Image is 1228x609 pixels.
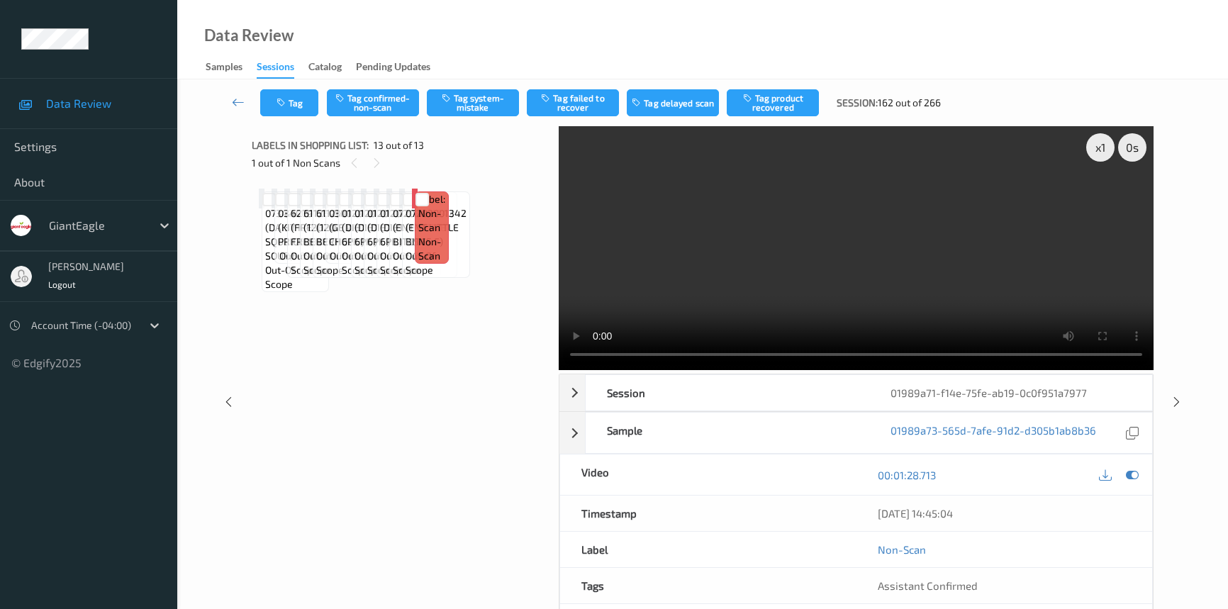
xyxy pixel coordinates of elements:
[265,263,325,291] span: out-of-scope
[560,532,856,567] div: Label
[303,192,362,249] span: Label: 61126900312 (12OZ WILD BERRIES )
[204,28,294,43] div: Data Review
[878,542,926,557] a: Non-Scan
[355,192,412,249] span: Label: 01200017195 (DIET PEPSI 6PK )
[427,89,519,116] button: Tag system-mistake
[869,375,1153,410] div: 01989a71-f14e-75fe-ab19-0c0f951a7977
[327,89,419,116] button: Tag confirmed-non-scan
[380,192,437,249] span: Label: 01200017195 (DIET PEPSI 6PK )
[316,249,374,277] span: out-of-scope
[727,89,819,116] button: Tag product recovered
[406,249,467,277] span: out-of-scope
[308,57,356,77] a: Catalog
[560,568,856,603] div: Tags
[278,192,342,249] span: Label: 03400045938 (KIT KAT PRE-PRICED)
[260,89,318,116] button: Tag
[1118,133,1146,162] div: 0 s
[257,60,294,79] div: Sessions
[406,192,467,249] span: Label: 07203001342 (ENT LITTLE BITES F)
[374,138,424,152] span: 13 out of 13
[586,375,869,410] div: Session
[559,374,1153,411] div: Session01989a71-f14e-75fe-ab19-0c0f951a7977
[586,413,869,453] div: Sample
[330,249,391,263] span: out-of-scope
[627,89,719,116] button: Tag delayed scan
[206,60,242,77] div: Samples
[878,506,1132,520] div: [DATE] 14:45:04
[891,423,1096,442] a: 01989a73-565d-7afe-91d2-d305b1ab8b36
[393,192,454,249] span: Label: 07203001342 (ENT LITTLE BITES F)
[291,192,348,249] span: Label: 62797501167 (FRESHPET FRESH FRO)
[356,60,430,77] div: Pending Updates
[559,412,1153,454] div: Sample01989a73-565d-7afe-91d2-d305b1ab8b36
[393,249,454,277] span: out-of-scope
[560,454,856,495] div: Video
[356,57,445,77] a: Pending Updates
[342,192,399,249] span: Label: 01200017195 (DIET PEPSI 6PK )
[257,57,308,79] a: Sessions
[878,96,941,110] span: 162 out of 266
[316,192,374,249] span: Label: 61126900312 (12OZ WILD BERRIES )
[878,579,978,592] span: Assistant Confirmed
[252,138,369,152] span: Labels in shopping list:
[252,154,549,172] div: 1 out of 1 Non Scans
[329,192,393,249] span: Label: 03003400085 (GE WHOLE CHOC PLAS)
[355,249,412,277] span: out-of-scope
[527,89,619,116] button: Tag failed to recover
[367,192,425,249] span: Label: 01200017195 (DIET PEPSI 6PK )
[367,249,425,277] span: out-of-scope
[279,249,341,263] span: out-of-scope
[837,96,878,110] span: Session:
[418,192,445,235] span: Label: Non-Scan
[380,249,437,277] span: out-of-scope
[206,57,257,77] a: Samples
[878,468,936,482] a: 00:01:28.713
[303,249,362,277] span: out-of-scope
[265,192,325,263] span: Label: 07342001614 (DAISY SQUEEZE SOUR)
[560,496,856,531] div: Timestamp
[342,249,399,277] span: out-of-scope
[291,249,348,277] span: out-of-scope
[308,60,342,77] div: Catalog
[418,235,445,263] span: non-scan
[1086,133,1115,162] div: x 1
